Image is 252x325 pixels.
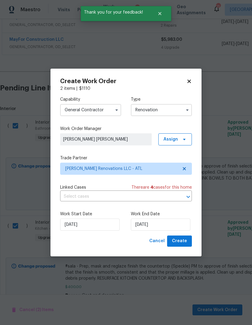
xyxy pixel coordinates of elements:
[60,78,186,84] h2: Create Work Order
[60,126,192,132] label: Work Order Manager
[113,106,120,114] button: Show options
[131,96,192,102] label: Type
[60,211,121,217] label: Work Start Date
[184,193,192,201] button: Open
[65,166,178,172] span: [PERSON_NAME] Renovations LLC - ATL
[131,219,190,231] input: M/D/YYYY
[147,236,167,247] button: Cancel
[60,86,192,92] div: 2 items |
[150,8,170,20] button: Close
[60,219,120,231] input: M/D/YYYY
[60,96,121,102] label: Capability
[63,136,149,142] span: [PERSON_NAME] [PERSON_NAME]
[60,104,121,116] input: Select...
[60,155,192,161] label: Trade Partner
[131,104,192,116] input: Select...
[172,237,187,245] span: Create
[149,237,165,245] span: Cancel
[167,236,192,247] button: Create
[60,192,175,201] input: Select cases
[163,136,178,142] span: Assign
[81,6,150,19] span: Thank you for your feedback!
[60,184,86,190] span: Linked Cases
[79,86,90,91] span: $ 1110
[184,106,191,114] button: Show options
